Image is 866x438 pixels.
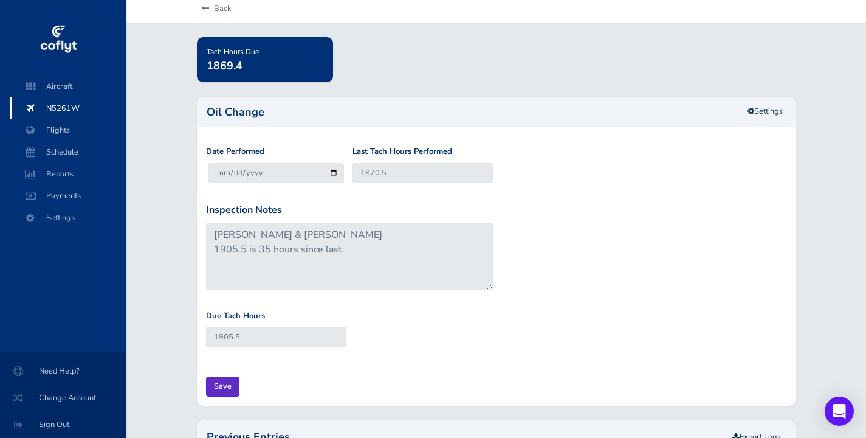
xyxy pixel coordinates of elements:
span: Reports [22,163,114,185]
h2: Oil Change [207,106,785,117]
label: Last Tach Hours Performed [352,145,452,158]
label: Due Tach Hours [206,310,265,322]
span: Schedule [22,141,114,163]
textarea: [PERSON_NAME] & [PERSON_NAME] [206,223,493,290]
label: Inspection Notes [206,203,282,218]
span: 1869.4 [207,58,242,73]
div: Open Intercom Messenger [825,397,854,426]
a: Settings [740,102,791,122]
span: Flights [22,119,114,141]
span: Settings [22,207,114,229]
span: N5261W [22,97,114,119]
span: Sign Out [15,414,112,436]
span: Aircraft [22,75,114,97]
span: Tach Hours Due [207,47,259,57]
span: Need Help? [15,360,112,382]
span: Payments [22,185,114,207]
img: coflyt logo [38,21,78,58]
input: Save [206,377,239,397]
span: Change Account [15,387,112,409]
label: Date Performed [206,145,264,158]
